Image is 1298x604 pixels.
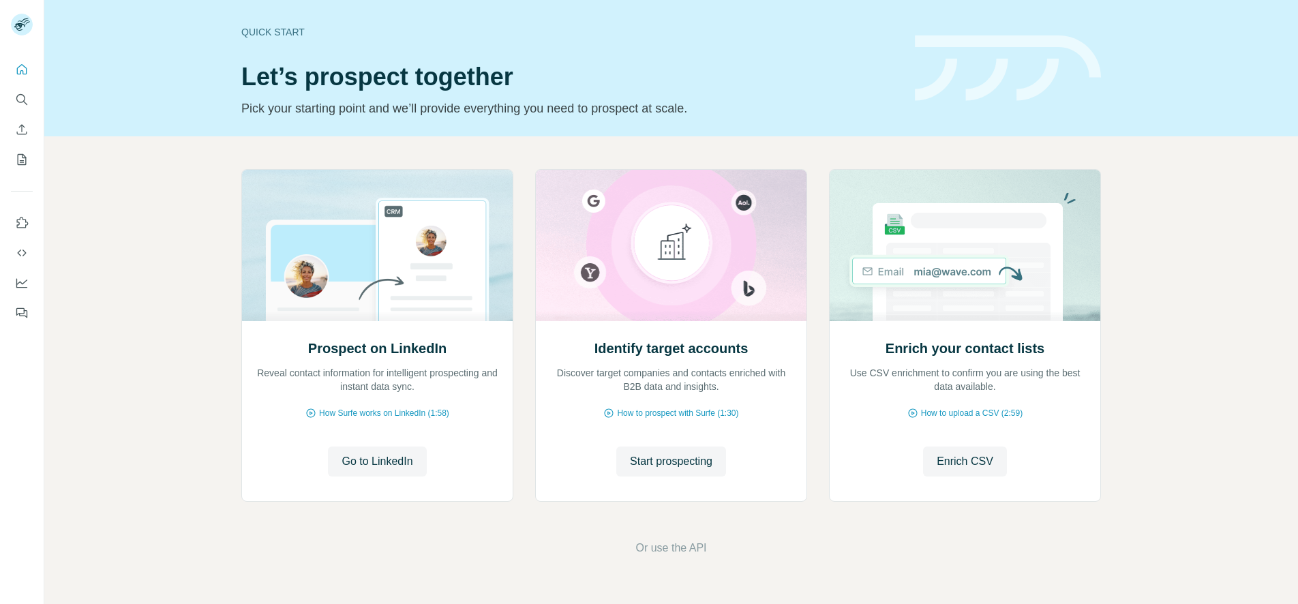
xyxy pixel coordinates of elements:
span: Enrich CSV [937,453,993,470]
button: Quick start [11,57,33,82]
button: Start prospecting [616,447,726,477]
div: Quick start [241,25,899,39]
img: banner [915,35,1101,102]
h2: Enrich your contact lists [886,339,1044,358]
span: Go to LinkedIn [342,453,412,470]
span: How Surfe works on LinkedIn (1:58) [319,407,449,419]
p: Use CSV enrichment to confirm you are using the best data available. [843,366,1087,393]
p: Pick your starting point and we’ll provide everything you need to prospect at scale. [241,99,899,118]
h2: Identify target accounts [594,339,749,358]
button: Or use the API [635,540,706,556]
img: Identify target accounts [535,170,807,321]
button: Enrich CSV [11,117,33,142]
span: How to upload a CSV (2:59) [921,407,1023,419]
button: Use Surfe API [11,241,33,265]
button: Search [11,87,33,112]
h1: Let’s prospect together [241,63,899,91]
img: Enrich your contact lists [829,170,1101,321]
button: Use Surfe on LinkedIn [11,211,33,235]
button: Go to LinkedIn [328,447,426,477]
button: Dashboard [11,271,33,295]
img: Prospect on LinkedIn [241,170,513,321]
span: Start prospecting [630,453,712,470]
p: Reveal contact information for intelligent prospecting and instant data sync. [256,366,499,393]
button: My lists [11,147,33,172]
button: Feedback [11,301,33,325]
p: Discover target companies and contacts enriched with B2B data and insights. [549,366,793,393]
span: How to prospect with Surfe (1:30) [617,407,738,419]
h2: Prospect on LinkedIn [308,339,447,358]
button: Enrich CSV [923,447,1007,477]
